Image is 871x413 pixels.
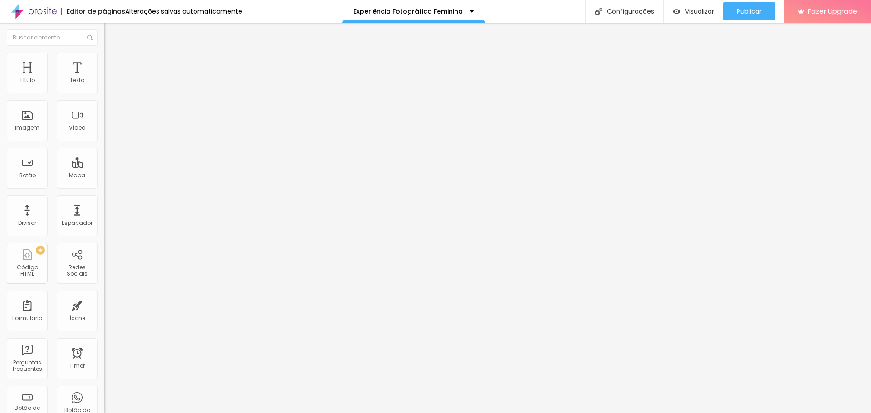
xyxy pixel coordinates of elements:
button: Visualizar [664,2,723,20]
p: Experiência Fotográfica Feminina [353,8,463,15]
div: Texto [70,77,84,83]
div: Redes Sociais [59,264,95,277]
div: Alterações salvas automaticamente [125,8,242,15]
img: Icone [595,8,602,15]
div: Código HTML [9,264,45,277]
div: Ícone [69,315,85,321]
div: Vídeo [69,125,85,131]
div: Divisor [18,220,36,226]
div: Formulário [12,315,42,321]
div: Botão [19,172,36,179]
img: Icone [87,35,93,40]
img: view-1.svg [673,8,680,15]
input: Buscar elemento [7,29,98,46]
button: Publicar [723,2,775,20]
div: Título [20,77,35,83]
div: Timer [69,363,85,369]
div: Editor de páginas [61,8,125,15]
div: Imagem [15,125,39,131]
div: Mapa [69,172,85,179]
div: Perguntas frequentes [9,360,45,373]
span: Publicar [737,8,762,15]
span: Fazer Upgrade [808,7,857,15]
span: Visualizar [685,8,714,15]
div: Espaçador [62,220,93,226]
